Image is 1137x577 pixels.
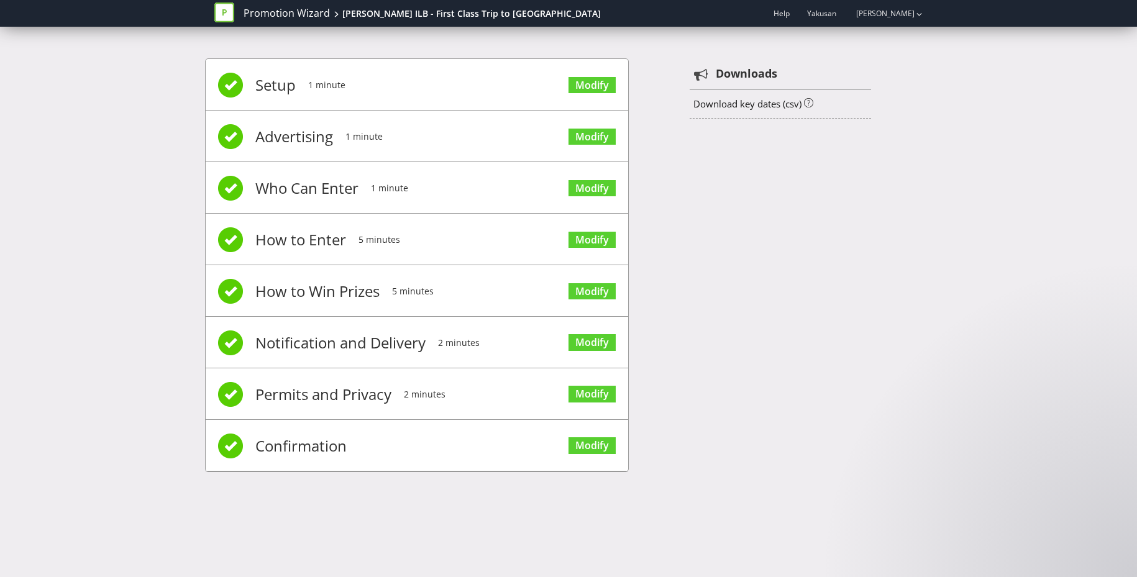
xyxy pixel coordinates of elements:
[392,266,434,316] span: 5 minutes
[255,163,358,213] span: Who Can Enter
[438,318,480,368] span: 2 minutes
[568,129,616,145] a: Modify
[371,163,408,213] span: 1 minute
[693,98,801,110] a: Download key dates (csv)
[358,215,400,265] span: 5 minutes
[568,437,616,454] a: Modify
[255,215,346,265] span: How to Enter
[255,112,333,161] span: Advertising
[255,318,426,368] span: Notification and Delivery
[345,112,383,161] span: 1 minute
[568,232,616,248] a: Modify
[568,180,616,197] a: Modify
[255,421,347,471] span: Confirmation
[568,283,616,300] a: Modify
[1082,522,1112,552] iframe: Intercom live chat
[404,370,445,419] span: 2 minutes
[568,334,616,351] a: Modify
[244,6,330,20] a: Promotion Wizard
[774,8,790,19] a: Help
[342,7,601,20] div: [PERSON_NAME] ILB - First Class Trip to [GEOGRAPHIC_DATA]
[716,66,777,82] strong: Downloads
[882,369,1131,558] iframe: Intercom notifications message
[694,68,708,81] tspan: 
[844,8,915,19] a: [PERSON_NAME]
[568,77,616,94] a: Modify
[568,386,616,402] a: Modify
[255,60,296,110] span: Setup
[308,60,345,110] span: 1 minute
[255,266,380,316] span: How to Win Prizes
[255,370,391,419] span: Permits and Privacy
[807,8,836,19] span: Yakusan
